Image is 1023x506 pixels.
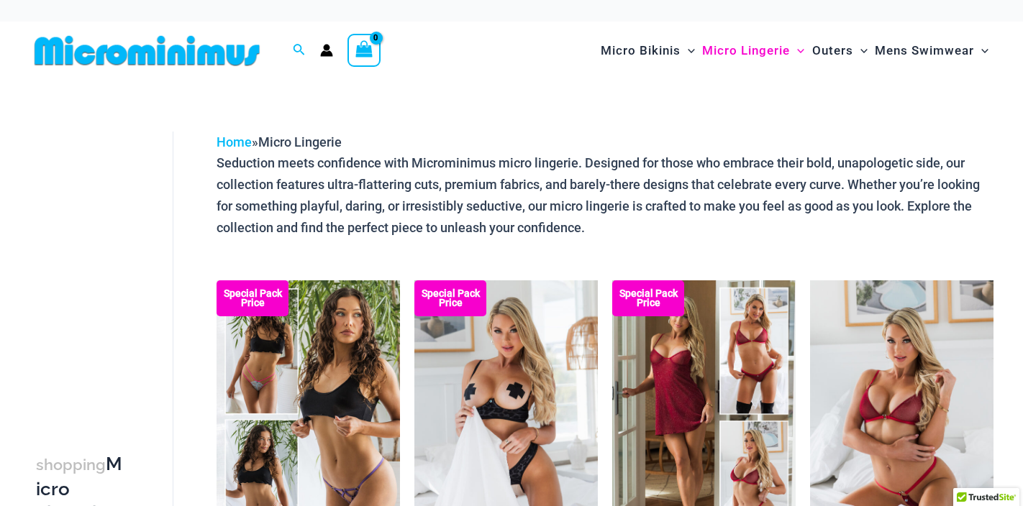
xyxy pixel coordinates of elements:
[347,34,381,67] a: View Shopping Cart, empty
[812,32,853,69] span: Outers
[974,32,988,69] span: Menu Toggle
[790,32,804,69] span: Menu Toggle
[699,29,808,73] a: Micro LingerieMenu ToggleMenu Toggle
[217,289,288,308] b: Special Pack Price
[597,29,699,73] a: Micro BikinisMenu ToggleMenu Toggle
[217,152,994,238] p: Seduction meets confidence with Microminimus micro lingerie. Designed for those who embrace their...
[612,289,684,308] b: Special Pack Price
[217,134,252,149] a: Home
[320,44,333,57] a: Account icon link
[36,456,106,474] span: shopping
[258,134,342,149] span: Micro Lingerie
[681,32,695,69] span: Menu Toggle
[601,32,681,69] span: Micro Bikinis
[29,34,265,67] img: MM SHOP LOGO FLAT
[809,29,871,73] a: OutersMenu ToggleMenu Toggle
[875,32,974,69] span: Mens Swimwear
[595,27,994,75] nav: Site Navigation
[217,134,342,149] span: »
[293,42,306,60] a: Search icon link
[853,32,868,69] span: Menu Toggle
[414,289,486,308] b: Special Pack Price
[702,32,790,69] span: Micro Lingerie
[36,120,165,408] iframe: TrustedSite Certified
[871,29,992,73] a: Mens SwimwearMenu ToggleMenu Toggle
